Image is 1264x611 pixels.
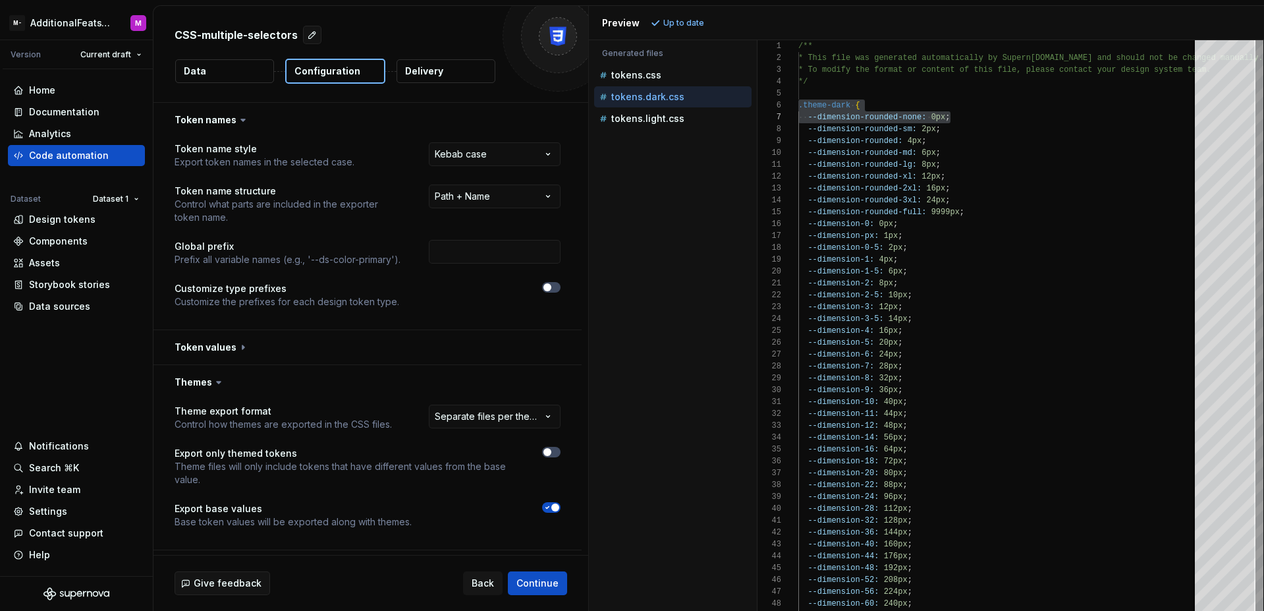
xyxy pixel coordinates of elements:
a: Settings [8,501,145,522]
p: Token name structure [175,185,405,198]
span: --dimension-32: [808,516,879,525]
span: ; [908,575,912,585]
span: --dimension-10: [808,397,879,407]
span: Dataset 1 [93,194,128,204]
p: tokens.css [611,70,661,80]
div: 37 [757,467,781,479]
a: Data sources [8,296,145,317]
span: .theme-dark [798,101,850,110]
span: ; [936,125,941,134]
span: ; [908,599,912,608]
span: --dimension-rounded-lg: [808,160,918,169]
span: --dimension-5: [808,338,875,347]
span: 4px [908,136,922,146]
span: --dimension-52: [808,575,879,585]
span: ; [903,457,908,466]
p: Customize the prefixes for each design token type. [175,295,399,308]
p: Prefix all variable names (e.g., '--ds-color-primary'). [175,253,400,266]
span: ; [941,172,945,181]
div: 38 [757,479,781,491]
div: 19 [757,254,781,266]
div: M [135,18,142,28]
span: 2px [922,125,937,134]
span: --dimension-11: [808,409,879,419]
div: 47 [757,586,781,598]
p: Global prefix [175,240,400,253]
button: Configuration [285,59,385,84]
span: 128px [884,516,908,525]
span: ; [908,587,912,596]
span: 176px [884,552,908,561]
span: ; [893,255,898,264]
span: --dimension-6: [808,350,875,359]
span: --dimension-12: [808,421,879,430]
span: --dimension-3: [808,303,875,312]
span: ; [903,243,908,252]
span: 6px [922,148,937,158]
div: 45 [757,562,781,574]
div: 32 [757,408,781,420]
p: Generated files [602,48,744,59]
div: 34 [757,432,781,444]
span: ; [903,267,908,276]
span: 240px [884,599,908,608]
span: 88px [884,480,903,490]
span: 8px [922,160,937,169]
div: Contact support [29,527,103,540]
div: 18 [757,242,781,254]
span: 0px [879,219,894,229]
div: 44 [757,550,781,562]
span: 12px [879,303,898,312]
div: Data sources [29,300,90,313]
span: ; [908,291,912,300]
button: Give feedback [175,571,270,595]
span: --dimension-1: [808,255,875,264]
span: ; [898,350,903,359]
div: 22 [757,289,781,301]
span: --dimension-rounded-none: [808,113,927,122]
span: 24px [879,350,898,359]
span: --dimension-0-5: [808,243,884,252]
span: --dimension-36: [808,528,879,537]
div: 40 [757,503,781,515]
div: 25 [757,325,781,337]
span: 9999px [931,208,960,217]
div: Home [29,84,55,97]
button: tokens.light.css [594,111,752,126]
span: --dimension-rounded-full: [808,208,927,217]
a: Invite team [8,479,145,500]
span: ; [946,196,950,205]
p: Token name style [175,142,354,156]
span: --dimension-rounded-sm: [808,125,918,134]
span: 40px [884,397,903,407]
span: 72px [884,457,903,466]
span: ; [908,564,912,573]
span: --dimension-22: [808,480,879,490]
span: 160px [884,540,908,549]
div: Analytics [29,127,71,140]
div: Storybook stories [29,278,110,291]
span: ; [903,445,908,454]
div: 43 [757,538,781,550]
div: AdditionalFeatsTest [30,16,115,30]
button: Dataset 1 [87,190,145,208]
span: 48px [884,421,903,430]
button: Contact support [8,523,145,544]
div: 36 [757,455,781,467]
span: 10px [889,291,908,300]
div: 3 [757,64,781,76]
span: 224px [884,587,908,596]
a: Code automation [8,145,145,166]
button: tokens.dark.css [594,90,752,104]
svg: Supernova Logo [43,587,109,600]
p: Theme files will only include tokens that have different values from the base value. [175,460,518,486]
span: ; [908,528,912,537]
span: --dimension-1-5: [808,267,884,276]
p: Configuration [294,65,360,78]
span: ; [903,409,908,419]
span: 0px [931,113,946,122]
span: 96px [884,492,903,502]
div: 17 [757,230,781,242]
a: Home [8,80,145,101]
div: 2 [757,52,781,64]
